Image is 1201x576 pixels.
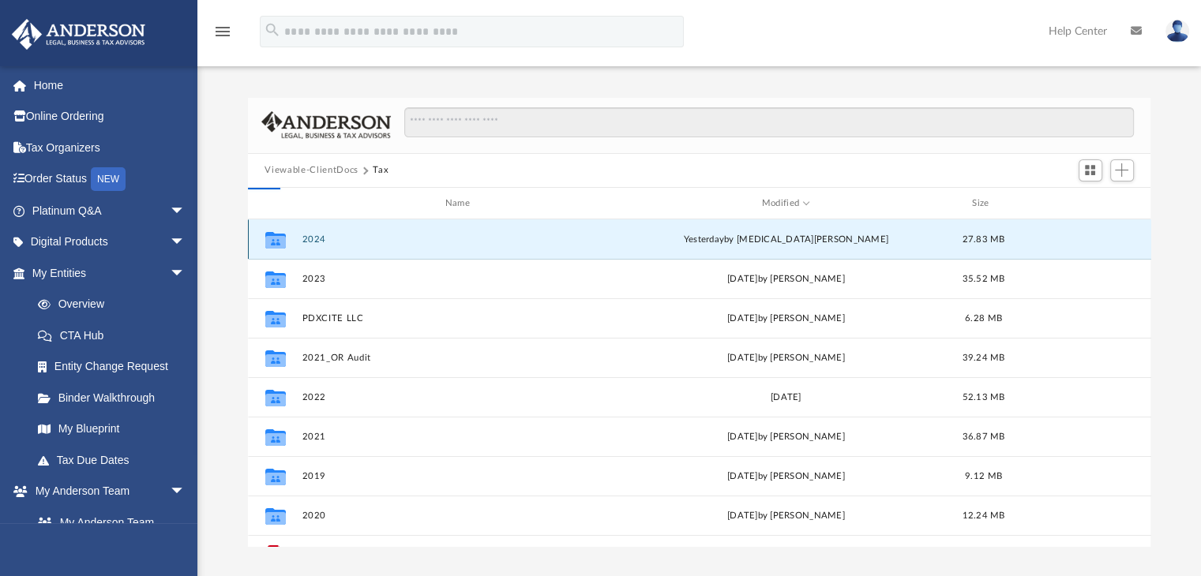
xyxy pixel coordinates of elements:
button: 2024 [302,234,620,245]
span: 39.24 MB [962,353,1004,362]
a: Tax Due Dates [22,444,209,476]
a: Tax Organizers [11,132,209,163]
span: 9.12 MB [965,472,1002,481]
div: Modified [626,196,944,211]
div: Size [951,196,1015,211]
div: [DATE] by [PERSON_NAME] [627,469,945,484]
a: My Entitiesarrow_drop_down [11,257,209,289]
button: 2019 [302,471,620,481]
div: [DATE] by [PERSON_NAME] [627,272,945,286]
button: PDXCITE LLC [302,313,620,324]
div: NEW [91,167,126,191]
a: Platinum Q&Aarrow_drop_down [11,195,209,226]
button: 2021_OR Audit [302,353,620,363]
span: yesterday [683,235,723,244]
a: CTA Hub [22,320,209,351]
button: 2022 [302,392,620,402]
a: Binder Walkthrough [22,382,209,413]
a: menu [213,30,232,41]
div: [DATE] by [PERSON_NAME] [627,509,945,523]
a: My Anderson Teamarrow_drop_down [11,476,201,507]
div: [DATE] [627,391,945,405]
a: Digital Productsarrow_drop_down [11,226,209,258]
span: 27.83 MB [962,235,1004,244]
a: Online Ordering [11,101,209,133]
a: My Blueprint [22,413,201,445]
span: 12.24 MB [962,511,1004,520]
button: Add [1110,159,1134,181]
a: My Anderson Team [22,507,193,538]
span: arrow_drop_down [170,476,201,508]
a: Order StatusNEW [11,163,209,196]
button: Switch to Grid View [1079,159,1102,181]
button: 2021 [302,432,620,442]
span: arrow_drop_down [170,257,201,290]
i: menu [213,22,232,41]
span: 36.87 MB [962,432,1004,441]
span: 52.13 MB [962,393,1004,402]
div: by [MEDICAL_DATA][PERSON_NAME] [627,233,945,247]
button: 2023 [302,274,620,284]
a: Home [11,69,209,101]
span: 6.28 MB [965,314,1002,323]
a: Overview [22,289,209,320]
i: search [264,21,281,39]
div: grid [248,219,1151,546]
div: Name [301,196,619,211]
button: Tax [373,163,388,178]
input: Search files and folders [404,107,1133,137]
button: Viewable-ClientDocs [265,163,358,178]
div: [DATE] by [PERSON_NAME] [627,351,945,365]
div: id [1022,196,1132,211]
span: arrow_drop_down [170,226,201,259]
div: id [254,196,294,211]
div: [DATE] by [PERSON_NAME] [627,430,945,444]
button: 2020 [302,511,620,521]
span: arrow_drop_down [170,195,201,227]
a: Entity Change Request [22,351,209,383]
span: 35.52 MB [962,275,1004,283]
img: Anderson Advisors Platinum Portal [7,19,150,50]
img: User Pic [1165,20,1189,43]
div: [DATE] by [PERSON_NAME] [627,312,945,326]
